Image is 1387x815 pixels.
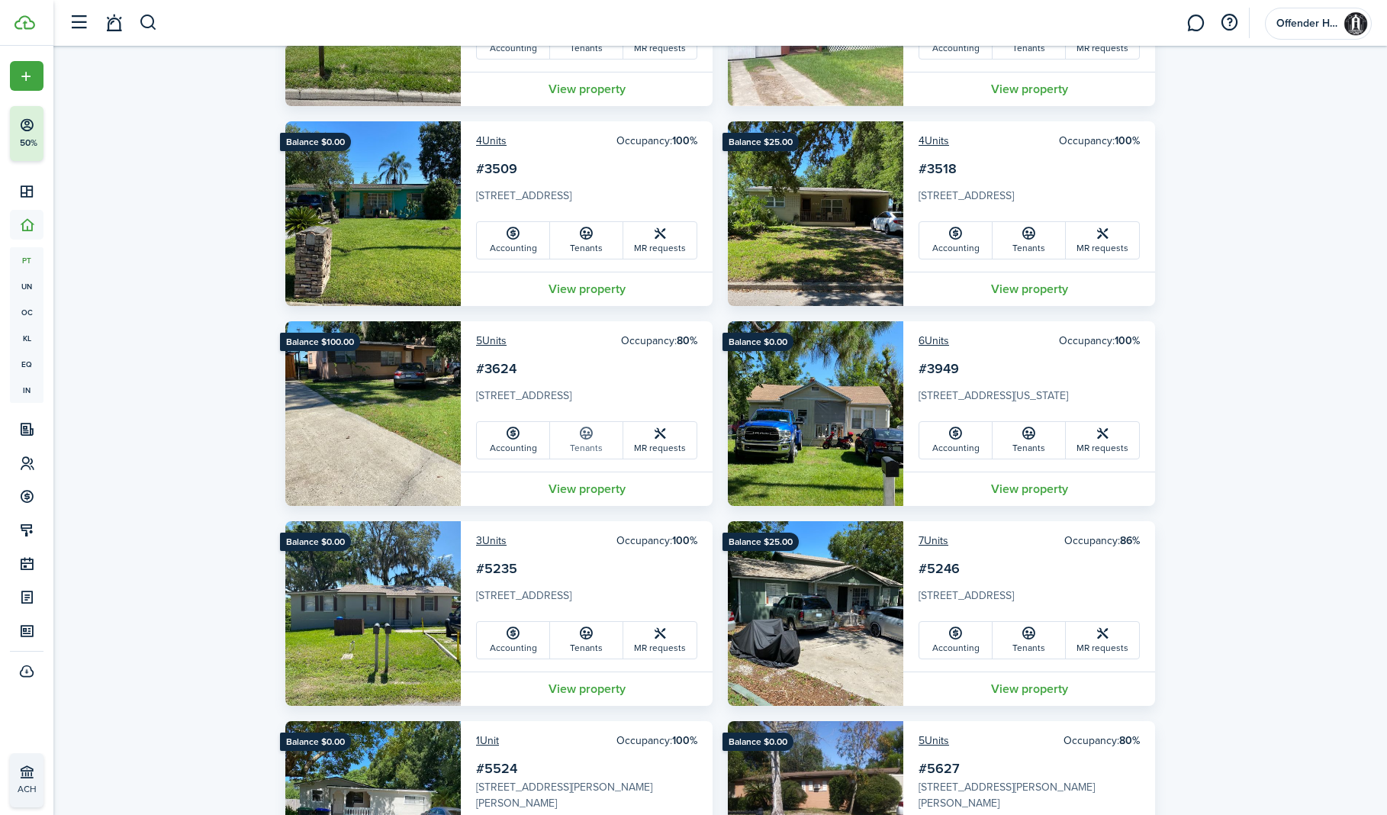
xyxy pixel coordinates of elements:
a: Accounting [919,222,993,259]
card-description: [STREET_ADDRESS] [919,188,1140,212]
a: View property [461,672,713,706]
card-header-right: Occupancy: [621,333,697,349]
card-description: [STREET_ADDRESS][PERSON_NAME][PERSON_NAME] [476,779,697,811]
button: Open sidebar [64,8,93,37]
card-description: [STREET_ADDRESS] [476,188,697,212]
a: 6Units [919,333,949,349]
a: Accounting [477,222,550,259]
a: un [10,273,43,299]
img: Property avatar [728,321,903,506]
a: eq [10,351,43,377]
a: #3509 [476,159,517,179]
img: TenantCloud [14,15,35,30]
img: Offender Housing Management, LLC [1344,11,1368,36]
ribbon: Balance $0.00 [280,733,351,751]
a: View property [461,272,713,306]
a: Tenants [550,222,623,259]
img: Property avatar [728,121,903,306]
a: View property [461,472,713,506]
a: Notifications [99,4,128,43]
a: Accounting [919,422,993,459]
ribbon: Balance $0.00 [722,333,793,351]
a: 7Units [919,533,948,549]
button: 50% [10,106,137,161]
a: 5Units [476,333,507,349]
a: #3624 [476,359,517,379]
p: ACH [18,782,108,796]
a: Tenants [993,622,1066,659]
a: Tenants [550,622,623,659]
a: Tenants [993,422,1066,459]
a: MR requests [623,622,697,659]
a: 4Units [476,133,507,149]
img: Property avatar [285,521,461,706]
card-description: [STREET_ADDRESS][US_STATE] [919,388,1140,412]
b: 100% [1115,333,1140,349]
a: #5246 [919,559,960,578]
b: 100% [672,533,697,549]
ribbon: Balance $0.00 [722,733,793,751]
a: #3949 [919,359,959,379]
a: MR requests [623,222,697,259]
a: #5235 [476,559,517,578]
card-header-right: Occupancy: [1064,533,1140,549]
a: in [10,377,43,403]
ribbon: Balance $0.00 [280,133,351,151]
a: Accounting [477,622,550,659]
card-description: [STREET_ADDRESS] [476,588,697,612]
img: Property avatar [728,521,903,706]
a: Tenants [550,422,623,459]
card-description: [STREET_ADDRESS] [476,388,697,412]
b: 80% [677,333,697,349]
a: 1Unit [476,733,499,749]
b: 100% [672,133,697,149]
a: View property [903,672,1155,706]
a: Tenants [993,222,1066,259]
a: View property [903,272,1155,306]
a: 5Units [919,733,949,749]
a: #5524 [476,759,517,778]
card-description: [STREET_ADDRESS][PERSON_NAME][PERSON_NAME] [919,779,1140,811]
b: 100% [1115,133,1140,149]
card-header-right: Occupancy: [616,533,697,549]
card-header-right: Occupancy: [1064,733,1140,749]
a: #3518 [919,159,957,179]
card-header-right: Occupancy: [1059,133,1140,149]
card-header-right: Occupancy: [1059,333,1140,349]
a: 3Units [476,533,507,549]
ribbon: Balance $25.00 [722,133,799,151]
ribbon: Balance $25.00 [722,533,799,551]
a: kl [10,325,43,351]
a: Accounting [919,622,993,659]
span: oc [10,299,43,325]
b: 86% [1120,533,1140,549]
a: MR requests [1066,422,1139,459]
b: 100% [672,733,697,749]
button: Open resource center [1216,10,1242,36]
ribbon: Balance $100.00 [280,333,360,351]
a: MR requests [623,422,697,459]
a: Messaging [1181,4,1210,43]
img: Property avatar [285,321,461,506]
a: View property [903,72,1155,106]
button: Open menu [10,61,43,91]
card-header-right: Occupancy: [616,133,697,149]
img: Property avatar [285,121,461,306]
a: MR requests [1066,622,1139,659]
span: Offender Housing Management, LLC [1276,18,1337,29]
a: pt [10,247,43,273]
a: 4Units [919,133,949,149]
a: #5627 [919,759,960,778]
ribbon: Balance $0.00 [280,533,351,551]
a: View property [903,472,1155,506]
a: ACH [10,753,43,807]
p: 50% [19,137,38,150]
b: 80% [1119,733,1140,749]
a: Accounting [477,422,550,459]
a: MR requests [1066,222,1139,259]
